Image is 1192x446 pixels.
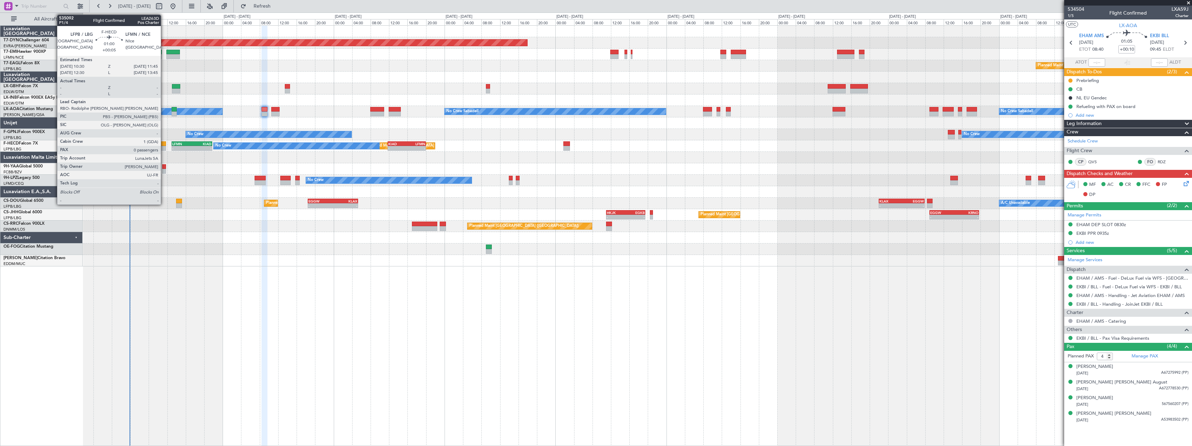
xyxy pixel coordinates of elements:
[879,199,902,203] div: KLAX
[3,43,47,49] a: EVRA/[PERSON_NAME]
[889,14,916,20] div: [DATE] - [DATE]
[3,130,18,134] span: F-GPNJ
[3,101,24,106] a: EDLW/DTM
[962,19,980,25] div: 16:00
[172,142,192,146] div: LFMN
[149,19,167,25] div: 08:00
[607,210,626,215] div: HKJK
[389,19,407,25] div: 12:00
[481,19,500,25] div: 08:00
[626,210,645,215] div: EGKB
[1067,68,1102,76] span: Dispatch To-Dos
[308,175,324,185] div: No Crew
[315,19,333,25] div: 20:00
[999,19,1018,25] div: 00:00
[1068,212,1101,219] a: Manage Permits
[297,19,315,25] div: 16:00
[3,38,49,42] a: T7-DYNChallenger 604
[1125,181,1131,188] span: CR
[611,19,629,25] div: 12:00
[1088,58,1105,67] input: --:--
[888,19,907,25] div: 00:00
[1167,247,1177,254] span: (5/5)
[3,107,19,111] span: LX-AOA
[1076,418,1088,423] span: [DATE]
[93,19,112,25] div: 20:00
[930,215,954,219] div: -
[1067,202,1083,210] span: Permits
[333,204,357,208] div: -
[556,14,583,20] div: [DATE] - [DATE]
[3,112,44,117] a: [PERSON_NAME]/QSA
[1067,343,1074,351] span: Pax
[1167,68,1177,75] span: (2/3)
[3,66,22,72] a: LFPB/LBG
[3,222,44,226] a: CS-RRCFalcon 900LX
[685,19,703,25] div: 04:00
[192,146,211,150] div: -
[1066,21,1078,27] button: UTC
[407,19,426,25] div: 16:00
[1167,342,1177,350] span: (4/4)
[667,19,685,25] div: 00:00
[740,19,759,25] div: 16:00
[1068,353,1094,360] label: Planned PAX
[1076,239,1189,245] div: Add new
[1076,402,1088,407] span: [DATE]
[112,19,130,25] div: 00:00
[759,19,777,25] div: 20:00
[333,199,357,203] div: KLAX
[3,245,20,249] span: OE-FOG
[629,19,648,25] div: 16:00
[248,4,277,9] span: Refresh
[1067,326,1082,334] span: Others
[3,141,19,146] span: F-HECD
[3,50,17,54] span: T7-EMI
[1001,198,1030,208] div: A/C Unavailable
[944,19,962,25] div: 12:00
[1163,46,1174,53] span: ELDT
[3,130,45,134] a: F-GPNJFalcon 900EX
[3,204,22,209] a: LFPB/LBG
[3,164,43,168] a: 9H-YAAGlobal 5000
[1067,266,1086,274] span: Dispatch
[388,142,407,146] div: KIAD
[1067,128,1078,136] span: Crew
[1161,370,1189,376] span: A67275992 (PP)
[1132,353,1158,360] a: Manage PAX
[1119,22,1137,29] span: LX-AOA
[446,106,479,117] div: No Crew Sabadell
[3,107,53,111] a: LX-AOACitation Mustang
[703,19,722,25] div: 08:00
[3,261,25,266] a: EDDM/MUC
[1067,170,1133,178] span: Dispatch Checks and Weather
[3,256,65,260] a: [PERSON_NAME]Citation Bravo
[1107,181,1114,188] span: AC
[3,61,40,65] a: T7-EAGLFalcon 8X
[3,96,17,100] span: LX-INB
[870,19,888,25] div: 20:00
[8,14,75,25] button: All Aircraft
[469,221,579,231] div: Planned Maint [GEOGRAPHIC_DATA] ([GEOGRAPHIC_DATA])
[500,19,519,25] div: 12:00
[1076,292,1185,298] a: EHAM / AMS - Handling - Jet Aviation EHAM / AMS
[3,222,18,226] span: CS-RRC
[3,135,22,140] a: LFPB/LBG
[3,245,53,249] a: OE-FOGCitation Mustang
[930,210,954,215] div: EGGW
[980,19,999,25] div: 20:00
[371,19,389,25] div: 08:00
[1079,39,1093,46] span: [DATE]
[407,146,425,150] div: -
[1076,371,1088,376] span: [DATE]
[574,19,593,25] div: 04:00
[1076,275,1189,281] a: EHAM / AMS - Fuel - DeLux Fuel via WFS - [GEOGRAPHIC_DATA] / AMS
[75,19,93,25] div: 16:00
[722,19,740,25] div: 12:00
[1088,159,1104,165] a: QVS
[1144,158,1156,166] div: FO
[1079,33,1104,40] span: EHAM AMS
[814,19,833,25] div: 08:00
[3,147,22,152] a: LFPB/LBG
[833,19,851,25] div: 12:00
